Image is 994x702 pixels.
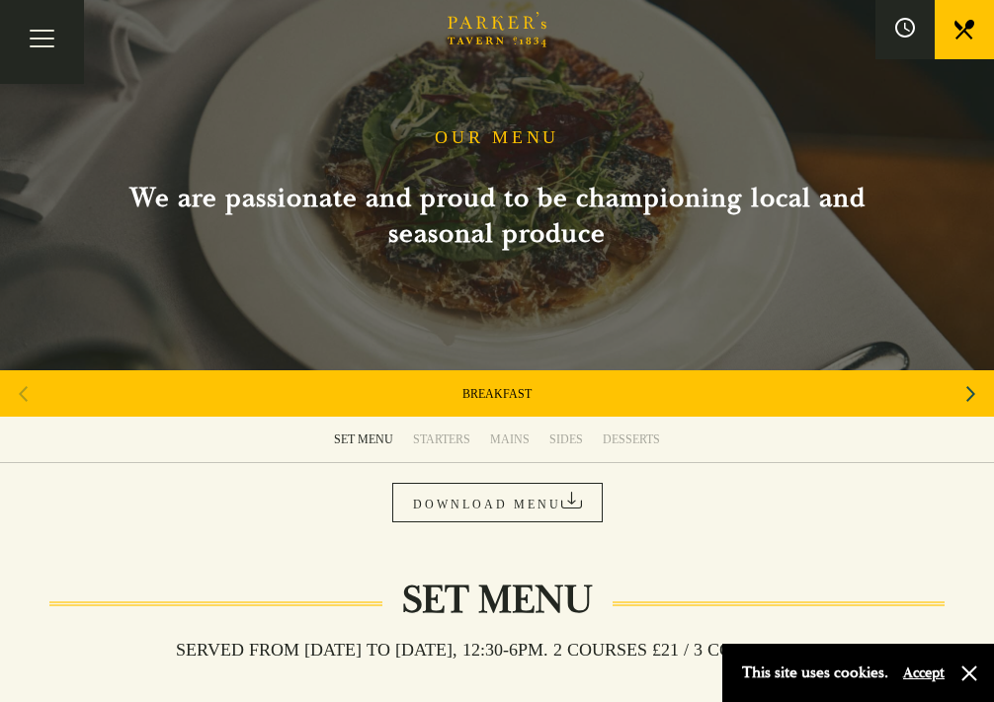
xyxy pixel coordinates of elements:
[435,127,559,149] h1: OUR MENU
[102,181,892,252] h2: We are passionate and proud to be championing local and seasonal produce
[549,431,583,447] div: SIDES
[462,386,532,402] a: BREAKFAST
[959,663,979,683] button: Close and accept
[539,417,593,462] a: SIDES
[156,639,839,661] h3: Served from [DATE] to [DATE], 12:30-6pm. 2 COURSES £21 / 3 COURSES £27
[490,431,530,447] div: MAINS
[413,431,470,447] div: STARTERS
[392,483,603,522] a: DOWNLOAD MENU
[324,417,403,462] a: SET MENU
[593,417,670,462] a: DESSERTS
[382,577,613,624] h2: Set Menu
[957,372,984,416] div: Next slide
[742,659,888,687] p: This site uses cookies.
[603,431,660,447] div: DESSERTS
[403,417,480,462] a: STARTERS
[480,417,539,462] a: MAINS
[903,663,945,682] button: Accept
[334,431,393,447] div: SET MENU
